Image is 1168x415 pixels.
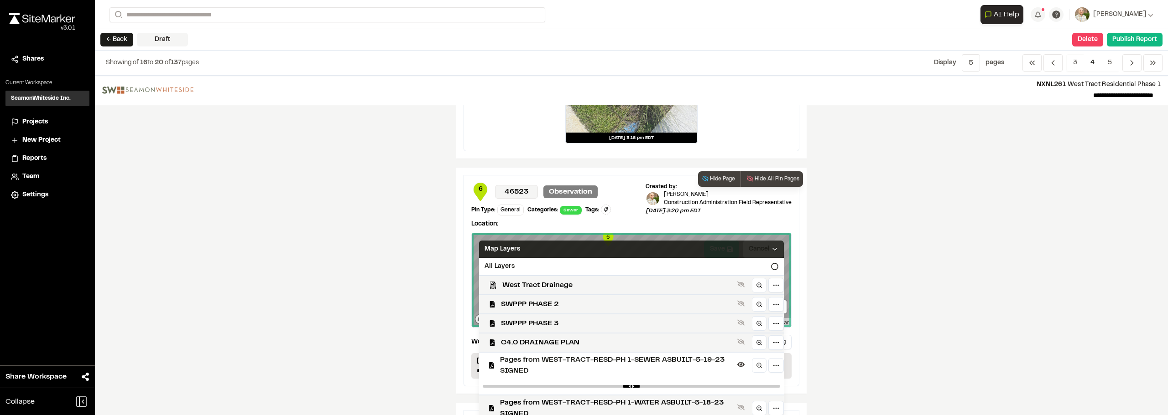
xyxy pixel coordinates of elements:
[1084,54,1101,72] span: 4
[752,358,766,373] a: Zoom to layer
[752,278,766,292] a: Zoom to layer
[11,172,84,182] a: Team
[980,5,1023,24] button: Open AI Assistant
[543,185,598,198] p: Observation
[471,219,792,229] p: Location:
[155,60,163,66] span: 20
[768,319,789,326] a: Maxar
[471,206,495,214] div: Pin Type:
[735,298,746,309] button: Show layer
[601,205,611,215] button: Edit Tags
[1093,10,1146,20] span: [PERSON_NAME]
[664,199,792,207] p: Construction Administration Field Representative
[472,233,791,327] canvas: Map
[501,299,734,310] span: SWPPP PHASE 2
[11,54,84,64] a: Shares
[1107,33,1163,46] button: Publish Report
[501,337,734,348] span: C4.0 DRAINAGE PLAN
[1075,7,1090,22] img: User
[1022,54,1163,72] nav: Navigation
[11,135,84,145] a: New Project
[11,94,71,102] h3: SeamonWhiteside Inc.
[106,58,199,68] p: to of pages
[102,87,193,94] img: file
[471,337,499,347] p: Worklog:
[22,172,39,182] span: Team
[606,233,610,240] text: 6
[585,206,599,214] div: Tags:
[962,54,980,72] button: 5
[5,396,35,407] span: Collapse
[495,185,538,199] p: 46523
[5,79,89,87] p: Current Workspace
[752,297,766,312] a: Zoom to layer
[489,282,497,289] img: kml_black_icon64.png
[566,133,697,143] div: [DATE] 3:18 pm EDT
[500,354,734,376] span: Pages from WEST-TRACT-RESD-PH 1-SEWER ASBUILT-5-19-23 SIGNED
[735,336,746,347] button: Show layer
[980,5,1027,24] div: Open AI Assistant
[646,183,792,191] div: Created by:
[9,13,75,24] img: rebrand.png
[646,207,792,215] p: [DATE] 3:20 pm EDT
[1075,7,1153,22] button: [PERSON_NAME]
[1037,82,1066,87] span: NXNL261
[479,258,784,275] div: All Layers
[22,117,48,127] span: Projects
[22,190,48,200] span: Settings
[497,205,524,215] div: General
[752,335,766,350] a: Zoom to layer
[934,58,956,68] p: Display
[735,317,746,328] button: Show layer
[477,357,526,367] p: [PERSON_NAME]
[1101,54,1119,72] span: 5
[740,171,803,187] button: Hide All Pin Pages
[735,279,746,290] button: Show layer
[502,280,734,291] span: West Tract Drainage
[698,171,739,187] button: Hide Page
[201,80,1161,90] p: West Tract Residential Phase 1
[560,206,582,215] span: Sewer
[994,9,1019,20] span: AI Help
[1066,54,1084,72] span: 3
[140,60,147,66] span: 16
[985,58,1004,68] p: page s
[11,154,84,164] a: Reports
[22,135,61,145] span: New Project
[100,33,133,46] button: ← Back
[527,206,558,214] div: Categories:
[11,117,84,127] a: Projects
[664,191,792,199] p: [PERSON_NAME]
[474,314,515,324] a: Mapbox logo
[735,402,746,413] button: Show layer
[22,54,44,64] span: Shares
[471,184,490,195] span: 6
[1072,33,1103,46] button: Delete
[106,60,140,66] span: Showing of
[22,154,47,164] span: Reports
[485,244,520,254] span: Map Layers
[171,60,182,66] span: 137
[137,33,188,46] div: Draft
[501,318,734,329] span: SWPPP PHASE 3
[11,190,84,200] a: Settings
[601,230,615,248] div: Map marker
[9,24,75,32] div: Oh geez...please don't...
[752,316,766,331] a: Zoom to layer
[735,359,746,370] button: Hide layer
[5,371,67,382] span: Share Workspace
[109,7,126,22] button: Search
